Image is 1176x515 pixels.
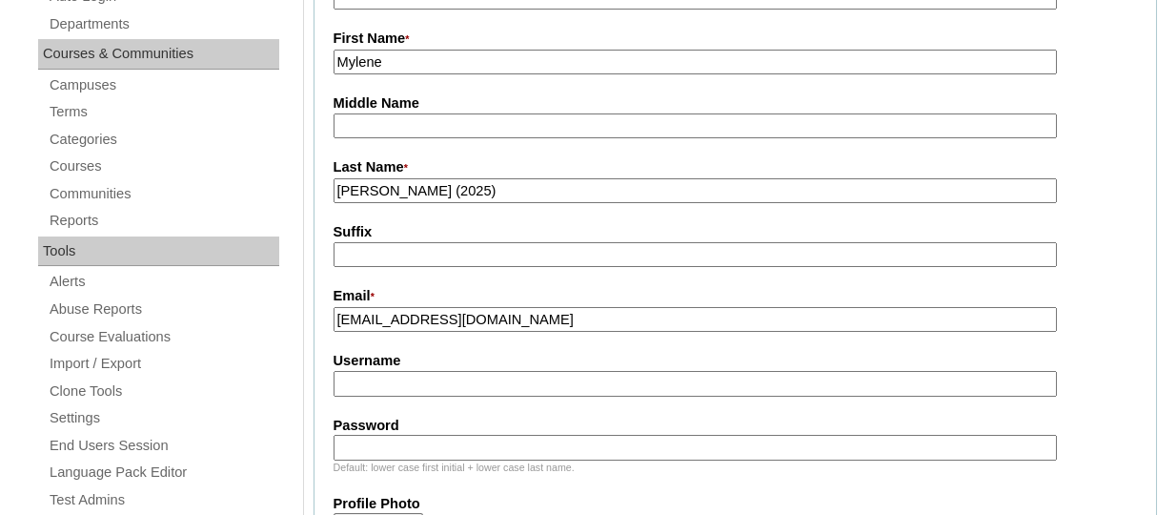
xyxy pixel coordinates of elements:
[48,380,279,403] a: Clone Tools
[48,73,279,97] a: Campuses
[48,154,279,178] a: Courses
[48,12,279,36] a: Departments
[48,182,279,206] a: Communities
[48,270,279,294] a: Alerts
[48,488,279,512] a: Test Admins
[334,286,1138,307] label: Email
[334,93,1138,113] label: Middle Name
[334,157,1138,178] label: Last Name
[38,39,279,70] div: Courses & Communities
[48,352,279,376] a: Import / Export
[48,325,279,349] a: Course Evaluations
[38,237,279,267] div: Tools
[334,222,1138,242] label: Suffix
[48,100,279,124] a: Terms
[334,416,1138,436] label: Password
[334,461,1138,475] div: Default: lower case first initial + lower case last name.
[48,128,279,152] a: Categories
[334,29,1138,50] label: First Name
[334,351,1138,371] label: Username
[48,434,279,458] a: End Users Session
[48,406,279,430] a: Settings
[48,461,279,484] a: Language Pack Editor
[334,494,1138,514] label: Profile Photo
[48,298,279,321] a: Abuse Reports
[48,209,279,233] a: Reports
